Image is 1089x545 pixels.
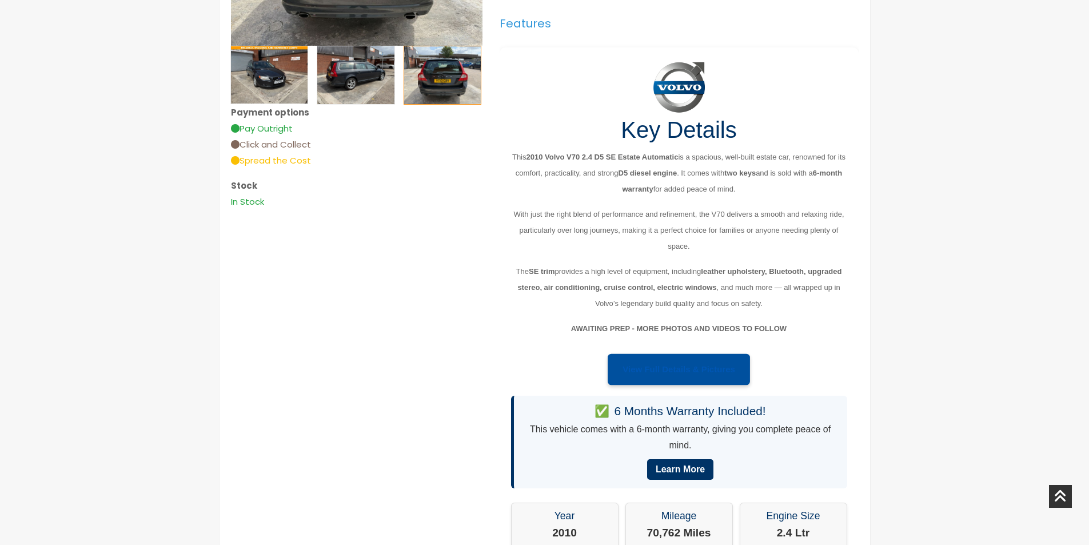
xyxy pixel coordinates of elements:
a: Learn More [647,459,713,480]
b: Stock [231,180,257,192]
b: 6-month warranty [622,169,842,193]
p: 2.4 Ltr [747,525,840,541]
p: This vehicle comes with a 6-month warranty, giving you complete peace of mind. [522,421,839,453]
p: 70,762 Miles [633,525,725,541]
a: View Full Details & Pictures [608,353,750,385]
b: 2010 Volvo V70 2.4 D5 SE Estate Automatic [526,153,679,161]
h3: Mileage [633,510,725,522]
span: Spread the Cost [231,154,311,166]
span: Click and Collect [231,138,311,150]
h1: Key Details [511,116,847,144]
h5: Features [500,17,859,30]
h3: 6 Months Warranty Included! [522,404,839,419]
strong: AWAITING PREP - MORE PHOTOS AND VIDEOS TO FOLLOW [571,324,787,333]
h3: Year [518,510,611,522]
b: two keys [724,169,756,177]
p: This is a spacious, well-built estate car, renowned for its comfort, practicality, and strong . I... [511,149,847,197]
p: With just the right blend of performance and refinement, the V70 delivers a smooth and relaxing r... [511,206,847,254]
b: leather upholstery, Bluetooth, upgraded stereo, air conditioning, cruise control, electric windows [517,267,841,292]
h3: Engine Size [747,510,840,522]
span: In Stock [231,196,264,208]
p: The provides a high level of equipment, including , and much more — all wrapped up in Volvo’s leg... [511,264,847,312]
p: 2010 [518,525,611,541]
b: Payment options [231,106,309,118]
span: Pay Outright [231,122,293,134]
b: D5 diesel engine [619,169,677,177]
b: SE trim [529,267,555,276]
